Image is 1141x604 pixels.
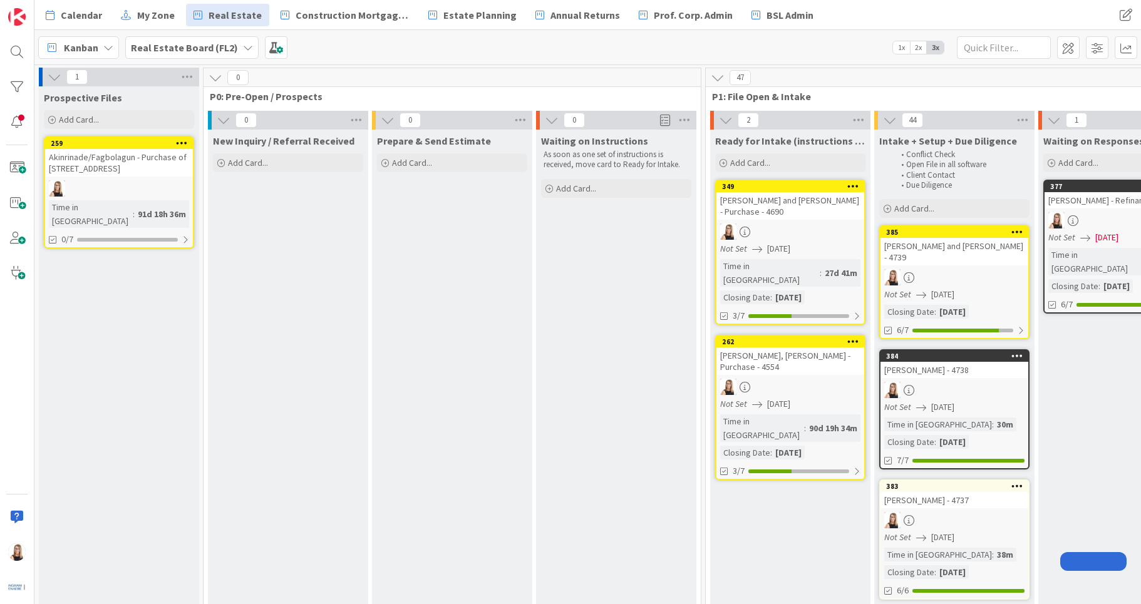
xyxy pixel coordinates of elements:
[884,548,992,561] div: Time in [GEOGRAPHIC_DATA]
[296,8,410,23] span: Construction Mortgages - Draws
[8,543,26,561] img: DB
[772,290,805,304] div: [DATE]
[767,242,790,255] span: [DATE]
[49,180,65,197] img: DB
[421,4,524,26] a: Estate Planning
[733,464,745,478] span: 3/7
[544,150,689,170] p: As soon as one set of instructions is received, move card to Ready for Intake.
[884,417,992,431] div: Time in [GEOGRAPHIC_DATA]
[910,41,927,54] span: 2x
[550,8,620,23] span: Annual Returns
[49,200,133,228] div: Time in [GEOGRAPHIC_DATA]
[715,335,865,480] a: 262[PERSON_NAME], [PERSON_NAME] - Purchase - 4554DBNot Set[DATE]Time in [GEOGRAPHIC_DATA]:90d 19h...
[806,421,860,435] div: 90d 19h 34m
[804,421,806,435] span: :
[1048,212,1065,228] img: DB
[730,70,751,85] span: 47
[730,157,770,168] span: Add Card...
[113,4,182,26] a: My Zone
[880,238,1028,265] div: [PERSON_NAME] and [PERSON_NAME] - 4739
[720,398,747,409] i: Not Set
[8,578,26,596] img: avatar
[880,492,1028,508] div: [PERSON_NAME] - 4737
[45,149,193,177] div: Akinrinade/Fagbolagun - Purchase of [STREET_ADDRESS]
[716,336,864,375] div: 262[PERSON_NAME], [PERSON_NAME] - Purchase - 4554
[936,305,969,319] div: [DATE]
[528,4,627,26] a: Annual Returns
[392,157,432,168] span: Add Card...
[738,113,759,128] span: 2
[377,135,491,147] span: Prepare & Send Estimate
[720,259,820,287] div: Time in [GEOGRAPHIC_DATA]
[884,269,901,285] img: DB
[715,180,865,325] a: 349[PERSON_NAME] and [PERSON_NAME] - Purchase - 4690DBNot Set[DATE]Time in [GEOGRAPHIC_DATA]:27d ...
[1066,113,1087,128] span: 1
[770,290,772,304] span: :
[884,435,934,449] div: Closing Date
[51,139,193,148] div: 259
[720,379,736,395] img: DB
[564,113,585,128] span: 0
[720,446,770,459] div: Closing Date
[744,4,821,26] a: BSL Admin
[994,417,1016,431] div: 30m
[880,481,1028,492] div: 383
[767,397,790,411] span: [DATE]
[400,113,421,128] span: 0
[131,41,238,54] b: Real Estate Board (FL2)
[770,446,772,459] span: :
[884,512,901,528] img: DB
[133,207,135,221] span: :
[936,435,969,449] div: [DATE]
[45,138,193,177] div: 259Akinrinade/Fagbolagun - Purchase of [STREET_ADDRESS]
[880,362,1028,378] div: [PERSON_NAME] - 4738
[1100,279,1133,293] div: [DATE]
[64,40,98,55] span: Kanban
[894,150,1028,160] li: Conflict Check
[880,269,1028,285] div: DB
[1095,231,1118,244] span: [DATE]
[273,4,417,26] a: Construction Mortgages - Draws
[884,565,934,579] div: Closing Date
[1048,232,1075,243] i: Not Set
[880,227,1028,238] div: 385
[716,347,864,375] div: [PERSON_NAME], [PERSON_NAME] - Purchase - 4554
[994,548,1016,561] div: 38m
[227,70,249,85] span: 0
[733,309,745,322] span: 3/7
[894,160,1028,170] li: Open File in all software
[957,36,1051,59] input: Quick Filter...
[934,305,936,319] span: :
[716,379,864,395] div: DB
[880,227,1028,265] div: 385[PERSON_NAME] and [PERSON_NAME] - 4739
[822,266,860,280] div: 27d 41m
[897,324,909,337] span: 6/7
[936,565,969,579] div: [DATE]
[720,223,736,240] img: DB
[722,182,864,191] div: 349
[135,207,189,221] div: 91d 18h 36m
[934,435,936,449] span: :
[59,114,99,125] span: Add Card...
[556,183,596,194] span: Add Card...
[8,8,26,26] img: Visit kanbanzone.com
[1061,298,1073,311] span: 6/7
[44,136,194,248] a: 259Akinrinade/Fagbolagun - Purchase of [STREET_ADDRESS]DBTime in [GEOGRAPHIC_DATA]:91d 18h 36m0/7
[716,192,864,220] div: [PERSON_NAME] and [PERSON_NAME] - Purchase - 4690
[716,223,864,240] div: DB
[1058,157,1098,168] span: Add Card...
[886,352,1028,361] div: 384
[927,41,944,54] span: 3x
[213,135,354,147] span: New Inquiry / Referral Received
[879,479,1030,600] a: 383[PERSON_NAME] - 4737DBNot Set[DATE]Time in [GEOGRAPHIC_DATA]:38mClosing Date:[DATE]6/6
[66,69,88,84] span: 1
[716,181,864,192] div: 349
[631,4,740,26] a: Prof. Corp. Admin
[772,446,805,459] div: [DATE]
[894,180,1028,190] li: Due Diligence
[880,351,1028,362] div: 384
[61,8,102,23] span: Calendar
[209,8,262,23] span: Real Estate
[210,90,685,103] span: P0: Pre-Open / Prospects
[228,157,268,168] span: Add Card...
